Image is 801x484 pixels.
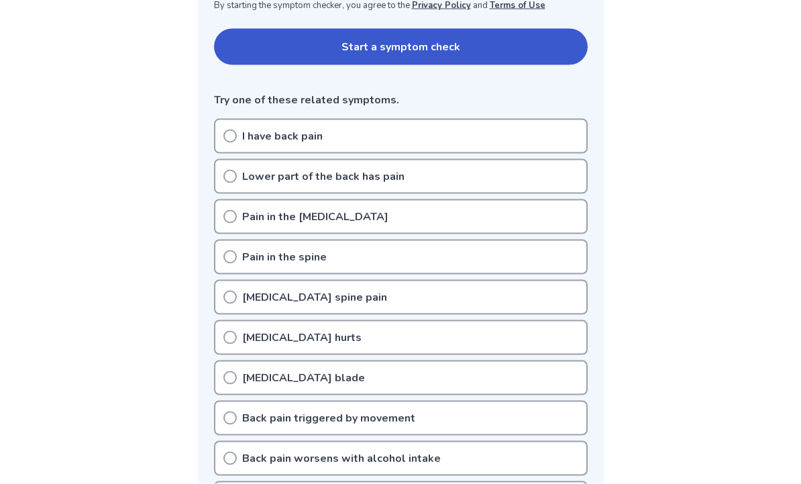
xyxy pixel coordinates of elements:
[242,168,405,185] p: Lower part of the back has pain
[214,29,588,65] button: Start a symptom check
[242,128,323,144] p: I have back pain
[214,92,588,108] p: Try one of these related symptoms.
[242,450,441,467] p: Back pain worsens with alcohol intake
[242,249,327,265] p: Pain in the spine
[242,289,387,305] p: [MEDICAL_DATA] spine pain
[242,209,388,225] p: Pain in the [MEDICAL_DATA]
[242,330,362,346] p: [MEDICAL_DATA] hurts
[242,410,415,426] p: Back pain triggered by movement
[242,370,365,386] p: [MEDICAL_DATA] blade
